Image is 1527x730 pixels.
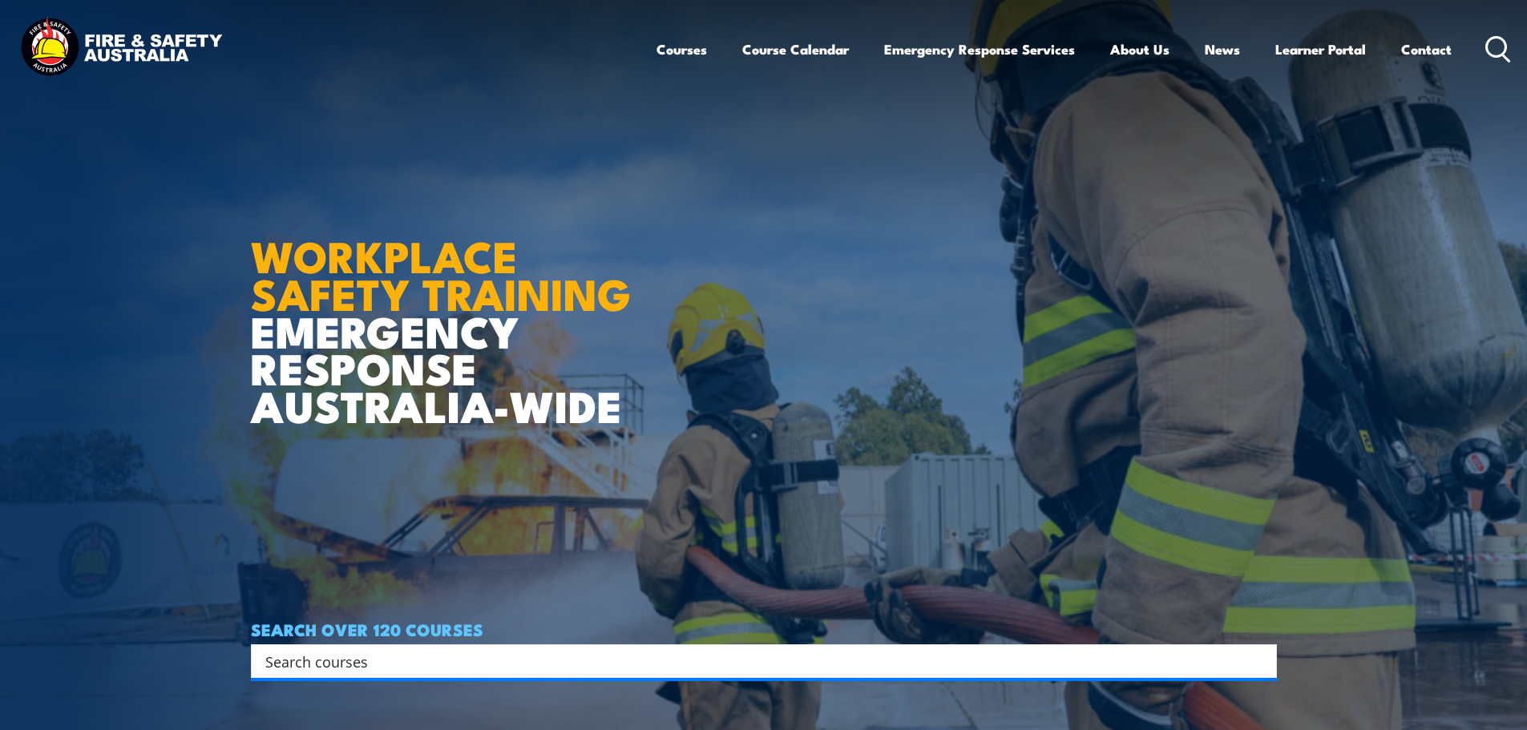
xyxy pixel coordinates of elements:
[1205,28,1240,71] a: News
[1275,28,1366,71] a: Learner Portal
[251,620,1277,638] h4: SEARCH OVER 120 COURSES
[265,649,1242,673] input: Search input
[656,28,707,71] a: Courses
[1249,650,1271,672] button: Search magnifier button
[1110,28,1169,71] a: About Us
[269,650,1245,672] form: Search form
[1401,28,1452,71] a: Contact
[251,221,631,325] strong: WORKPLACE SAFETY TRAINING
[884,28,1075,71] a: Emergency Response Services
[251,196,643,424] h1: EMERGENCY RESPONSE AUSTRALIA-WIDE
[742,28,849,71] a: Course Calendar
